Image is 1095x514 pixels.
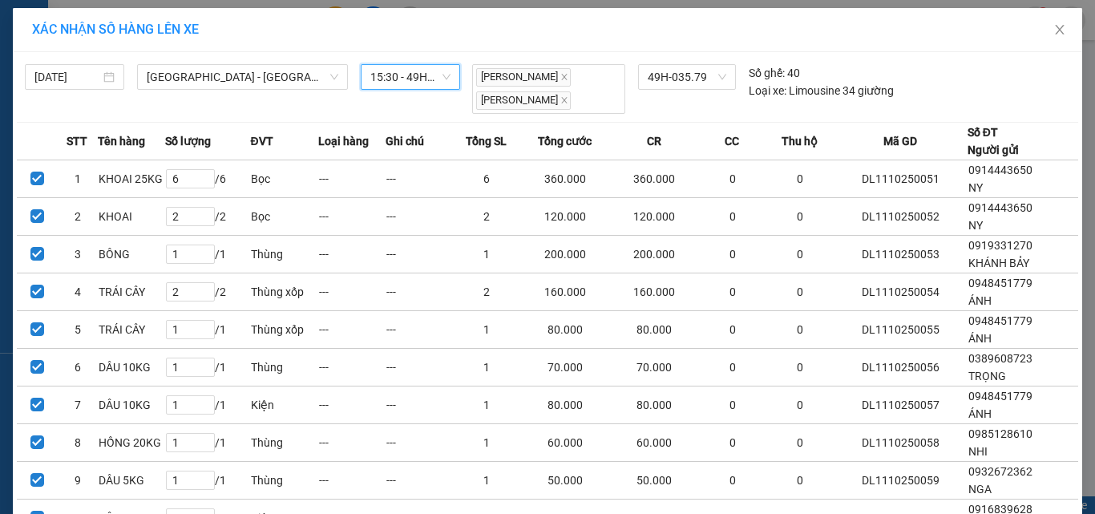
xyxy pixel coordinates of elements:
span: ÁNH [968,407,992,420]
td: 5 [58,310,99,348]
span: Loại hàng [318,132,369,150]
td: 1 [453,461,520,499]
td: 360.000 [520,160,609,197]
td: Thùng [250,461,317,499]
td: 0 [766,235,834,273]
td: KHOAI 25KG [98,160,165,197]
span: CC [725,132,739,150]
td: 360.000 [609,160,698,197]
td: 200.000 [609,235,698,273]
td: 70.000 [520,348,609,386]
td: DL1110250059 [834,461,968,499]
span: Tổng SL [466,132,507,150]
td: / 1 [165,461,250,499]
td: DÂU 10KG [98,386,165,423]
td: 0 [766,348,834,386]
td: 0 [699,386,766,423]
span: 0948451779 [968,390,1032,403]
td: --- [318,423,386,461]
span: Số lượng [165,132,211,150]
span: Tổng cước [538,132,592,150]
td: 50.000 [609,461,698,499]
td: / 1 [165,235,250,273]
td: / 1 [165,348,250,386]
td: 1 [453,235,520,273]
td: DL1110250055 [834,310,968,348]
span: ÁNH [968,294,992,307]
span: [PERSON_NAME] [476,68,571,87]
span: Số ghế: [749,64,785,82]
td: 3 [58,235,99,273]
td: HỒNG 20KG [98,423,165,461]
span: 49H-035.79 [648,65,726,89]
span: 0914443650 [968,164,1032,176]
div: Số ĐT Người gửi [968,123,1019,159]
td: 50.000 [520,461,609,499]
td: --- [386,197,453,235]
td: 1 [453,386,520,423]
span: Mã GD [883,132,917,150]
td: Bọc [250,197,317,235]
td: 80.000 [609,310,698,348]
td: 1 [453,423,520,461]
td: KHOAI [98,197,165,235]
span: ĐVT [250,132,273,150]
td: 0 [699,461,766,499]
span: NY [968,181,983,194]
td: 0 [766,197,834,235]
td: --- [386,273,453,310]
span: Loại xe: [749,82,786,99]
span: 0932672362 [968,465,1032,478]
td: 0 [699,348,766,386]
td: 120.000 [609,197,698,235]
td: --- [318,160,386,197]
div: Limousine 34 giường [749,82,894,99]
td: --- [318,386,386,423]
td: / 1 [165,386,250,423]
td: --- [386,348,453,386]
input: 11/10/2025 [34,68,100,86]
td: 1 [453,348,520,386]
span: STT [67,132,87,150]
span: Đà Lạt - Đà Nẵng (34 Phòng) [147,65,338,89]
td: 0 [766,461,834,499]
td: / 2 [165,273,250,310]
td: 1 [453,310,520,348]
td: 0 [766,273,834,310]
td: / 1 [165,423,250,461]
td: --- [386,461,453,499]
span: down [329,72,339,82]
td: 9 [58,461,99,499]
td: 80.000 [520,310,609,348]
td: 0 [699,235,766,273]
td: DL1110250052 [834,197,968,235]
td: 60.000 [609,423,698,461]
td: --- [386,310,453,348]
span: 0389608723 [968,352,1032,365]
span: TRỌNG [968,370,1006,382]
td: --- [386,386,453,423]
td: DÂU 10KG [98,348,165,386]
td: 7 [58,386,99,423]
td: 6 [453,160,520,197]
span: 0914443650 [968,201,1032,214]
td: Kiện [250,386,317,423]
span: CR [647,132,661,150]
span: 0948451779 [968,277,1032,289]
td: --- [318,348,386,386]
span: NY [968,219,983,232]
span: 0919331270 [968,239,1032,252]
td: Thùng xốp [250,273,317,310]
td: Bọc [250,160,317,197]
span: NHI [968,445,988,458]
span: 0948451779 [968,314,1032,327]
td: 0 [699,423,766,461]
td: 80.000 [609,386,698,423]
td: / 1 [165,310,250,348]
td: 0 [766,160,834,197]
span: 15:30 - 49H-035.79 [370,65,451,89]
td: DL1110250054 [834,273,968,310]
td: 120.000 [520,197,609,235]
td: --- [318,273,386,310]
span: close [560,73,568,81]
